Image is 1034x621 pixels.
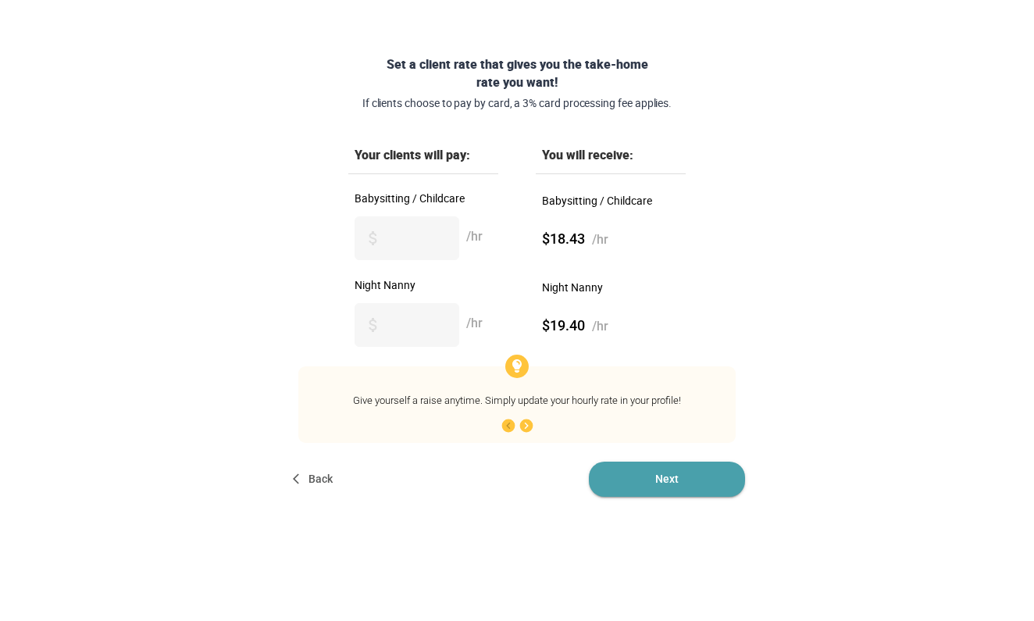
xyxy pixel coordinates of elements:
[542,193,679,209] div: Babysitting / Childcare
[466,315,483,333] span: /hr
[466,228,483,246] span: /hr
[542,221,679,257] div: $18.43
[318,394,716,409] div: Give yourself a raise anytime. Simply update your hourly rate in your profile!
[542,280,679,295] div: Night Nanny
[589,462,745,497] button: Next
[318,416,716,435] div: 1 / 5
[505,355,529,378] img: Bulb
[355,193,492,204] label: Babysitting / Childcare
[592,232,608,247] span: /hr
[314,95,720,111] span: If clients choose to pay by card, a 3% card processing fee applies.
[355,280,492,291] label: Night Nanny
[289,462,339,497] button: Back
[536,148,686,174] div: You will receive:
[348,148,498,174] div: Your clients will pay:
[542,308,679,344] div: $19.40
[283,55,751,111] div: Set a client rate that gives you the take-home rate you want!
[592,319,608,334] span: /hr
